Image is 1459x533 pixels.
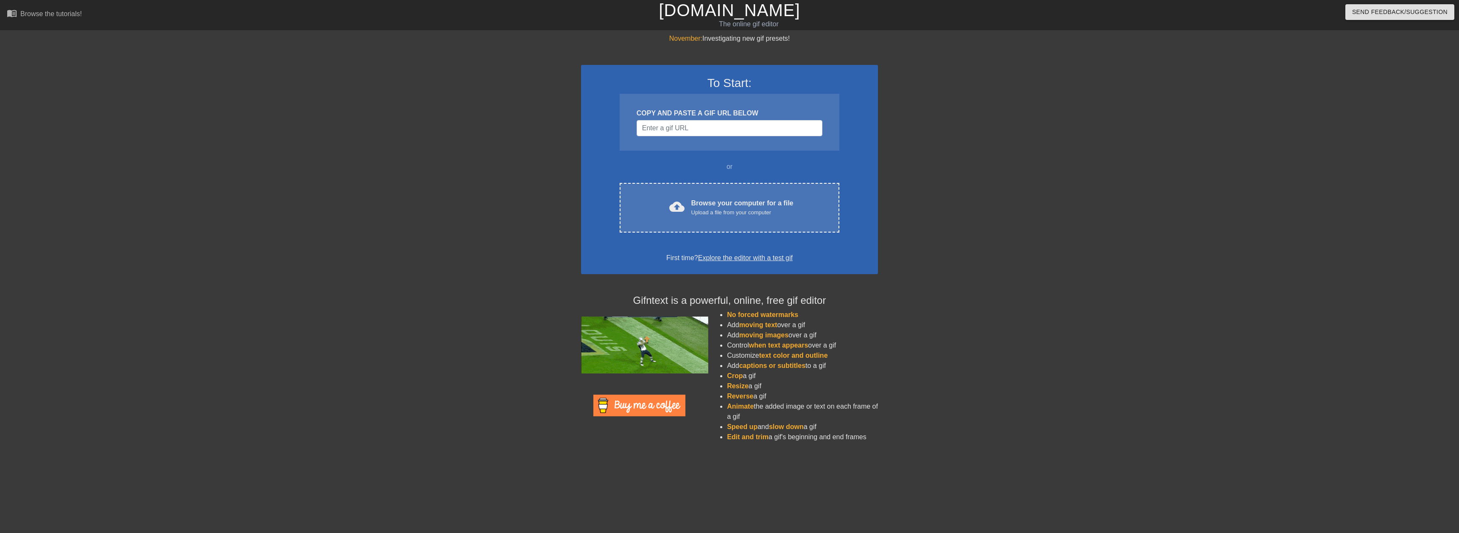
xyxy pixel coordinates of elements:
h4: Gifntext is a powerful, online, free gif editor [581,295,878,307]
div: Investigating new gif presets! [581,34,878,44]
li: a gif [727,391,878,401]
img: football_small.gif [581,317,708,373]
span: slow down [769,423,804,430]
a: Explore the editor with a test gif [698,254,793,261]
span: Edit and trim [727,433,769,440]
li: a gif's beginning and end frames [727,432,878,442]
img: Buy Me A Coffee [593,395,685,416]
li: Customize [727,351,878,361]
span: Reverse [727,393,753,400]
span: Resize [727,382,749,390]
li: Add over a gif [727,320,878,330]
span: cloud_upload [669,199,685,214]
li: Control over a gif [727,340,878,351]
span: Animate [727,403,754,410]
li: Add over a gif [727,330,878,340]
li: the added image or text on each frame of a gif [727,401,878,422]
span: menu_book [7,8,17,18]
a: Browse the tutorials! [7,8,82,21]
li: Add to a gif [727,361,878,371]
span: No forced watermarks [727,311,798,318]
li: a gif [727,371,878,381]
div: Browse the tutorials! [20,10,82,17]
input: Username [637,120,822,136]
h3: To Start: [592,76,867,90]
span: Crop [727,372,743,379]
span: moving images [739,331,788,339]
li: and a gif [727,422,878,432]
li: a gif [727,381,878,391]
span: captions or subtitles [739,362,805,369]
button: Send Feedback/Suggestion [1345,4,1454,20]
div: First time? [592,253,867,263]
span: Speed up [727,423,757,430]
span: November: [669,35,702,42]
div: COPY AND PASTE A GIF URL BELOW [637,108,822,118]
div: The online gif editor [491,19,1007,29]
span: text color and outline [759,352,828,359]
a: [DOMAIN_NAME] [659,1,800,20]
span: Send Feedback/Suggestion [1352,7,1448,17]
span: moving text [739,321,777,328]
span: when text appears [749,342,808,349]
div: Browse your computer for a file [691,198,794,217]
div: Upload a file from your computer [691,208,794,217]
div: or [603,162,856,172]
